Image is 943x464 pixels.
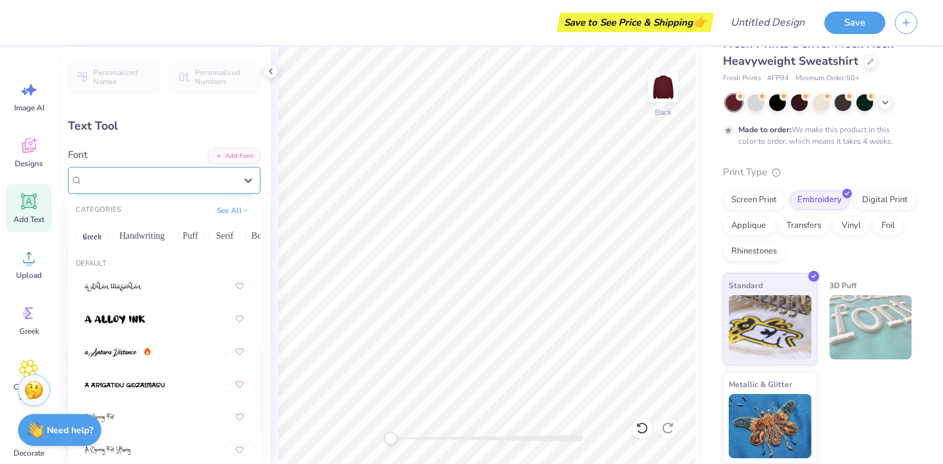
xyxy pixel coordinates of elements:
div: Accessibility label [384,432,397,445]
button: Handwriting [112,226,172,246]
img: Standard [729,295,811,359]
div: Foil [873,216,903,236]
span: # FP94 [767,73,789,84]
div: Text Tool [68,117,260,135]
span: Clipart & logos [8,382,50,402]
div: Vinyl [833,216,869,236]
span: Image AI [14,103,44,113]
div: Applique [723,216,774,236]
img: Metallic & Glitter [729,394,811,458]
strong: Need help? [47,424,93,436]
button: Personalized Names [68,62,158,92]
button: Puff [176,226,205,246]
span: Decorate [13,448,44,458]
span: 3D Puff [829,279,856,292]
button: Greek [76,226,108,246]
button: See All [213,204,253,217]
img: a Antara Distance [85,348,137,357]
span: Standard [729,279,763,292]
div: Digital Print [854,191,916,210]
input: Untitled Design [720,10,815,35]
label: Font [68,148,87,162]
button: Save [824,12,885,34]
div: Embroidery [789,191,850,210]
span: Personalized Names [93,68,151,86]
button: Bold [244,226,276,246]
button: Add Font [208,148,260,164]
span: Metallic & Glitter [729,377,792,391]
button: Serif [209,226,241,246]
img: a Ahlan Wasahlan [85,282,142,291]
div: Save to See Price & Shipping [560,13,711,32]
strong: Made to order: [738,125,792,135]
div: Default [68,259,260,270]
div: Print Type [723,165,917,180]
span: Add Text [13,214,44,225]
span: Upload [16,270,42,280]
img: Back [650,74,676,100]
div: Rhinestones [723,242,785,261]
div: CATEGORIES [76,205,121,216]
span: Greek [19,326,39,336]
span: Fresh Prints [723,73,761,84]
img: A Charming Font Leftleaning [85,446,131,455]
div: Transfers [778,216,829,236]
span: 👉 [693,14,707,30]
button: Personalized Numbers [170,62,260,92]
span: Personalized Numbers [195,68,253,86]
span: Designs [15,159,43,169]
img: a Alloy Ink [85,315,145,324]
img: 3D Puff [829,295,912,359]
div: Back [655,107,672,118]
img: a Arigatou Gozaimasu [85,381,165,390]
div: Screen Print [723,191,785,210]
div: We make this product in this color to order, which means it takes 4 weeks. [738,124,896,147]
span: Minimum Order: 50 + [795,73,860,84]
